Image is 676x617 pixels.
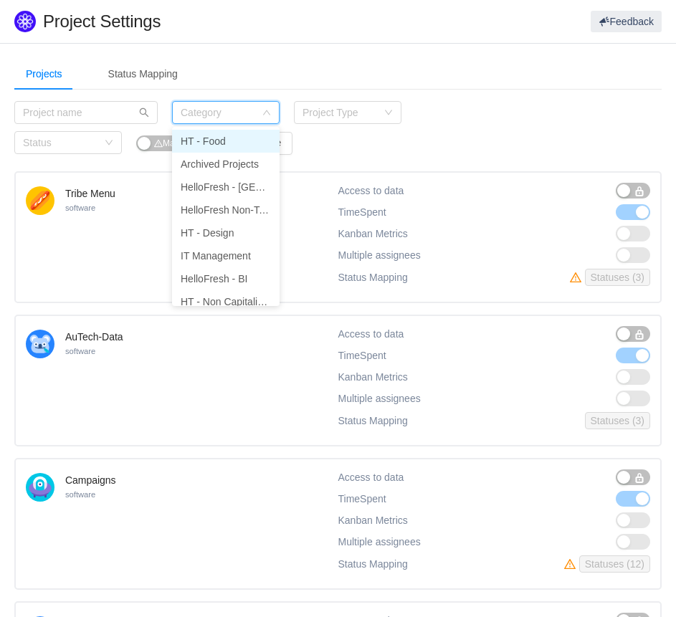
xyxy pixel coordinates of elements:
i: icon: search [139,107,149,118]
img: 10603 [26,473,54,502]
img: 21310 [26,330,54,358]
span: Mapping [154,138,196,148]
h4: Tribe Menu [65,186,115,201]
div: Status Mapping [338,269,408,286]
li: Archived Projects [172,153,280,176]
span: Multiple assignees [338,249,421,262]
i: icon: warning [564,558,579,570]
i: icon: down [384,108,393,118]
div: Projects [14,58,74,90]
img: Quantify [14,11,36,32]
span: TimeSpent [338,206,386,219]
h4: AuTech-Data [65,330,123,344]
button: Feedback [591,11,662,32]
span: Multiple assignees [338,393,421,405]
i: icon: warning [570,272,585,283]
h1: Project Settings [43,11,407,32]
div: Status Mapping [338,555,408,573]
div: Access to data [338,326,404,342]
i: icon: down [105,138,113,148]
li: HT - Design [172,221,280,244]
h4: Campaigns [65,473,115,487]
li: IT Management [172,244,280,267]
div: Status Mapping [338,412,408,429]
img: 21309 [26,186,54,215]
span: Kanban Metrics [338,515,408,526]
small: software [65,347,95,355]
small: software [65,204,95,212]
span: TimeSpent [338,493,386,505]
div: Project Type [303,105,377,120]
li: HT - Non Capitalisable [172,290,280,313]
li: HelloFresh Non-Tech [172,199,280,221]
li: HelloFresh - [GEOGRAPHIC_DATA] [172,176,280,199]
li: HelloFresh - BI [172,267,280,290]
div: Access to data [338,183,404,199]
i: icon: down [262,108,271,118]
small: software [65,490,95,499]
div: Status Mapping [97,58,189,90]
li: HT - Food [172,130,280,153]
span: Kanban Metrics [338,228,408,239]
input: Project name [14,101,158,124]
span: Multiple assignees [338,536,421,548]
span: TimeSpent [338,350,386,362]
div: Access to data [338,469,404,485]
span: Kanban Metrics [338,371,408,383]
div: Status [23,135,97,150]
i: icon: warning [154,139,163,148]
